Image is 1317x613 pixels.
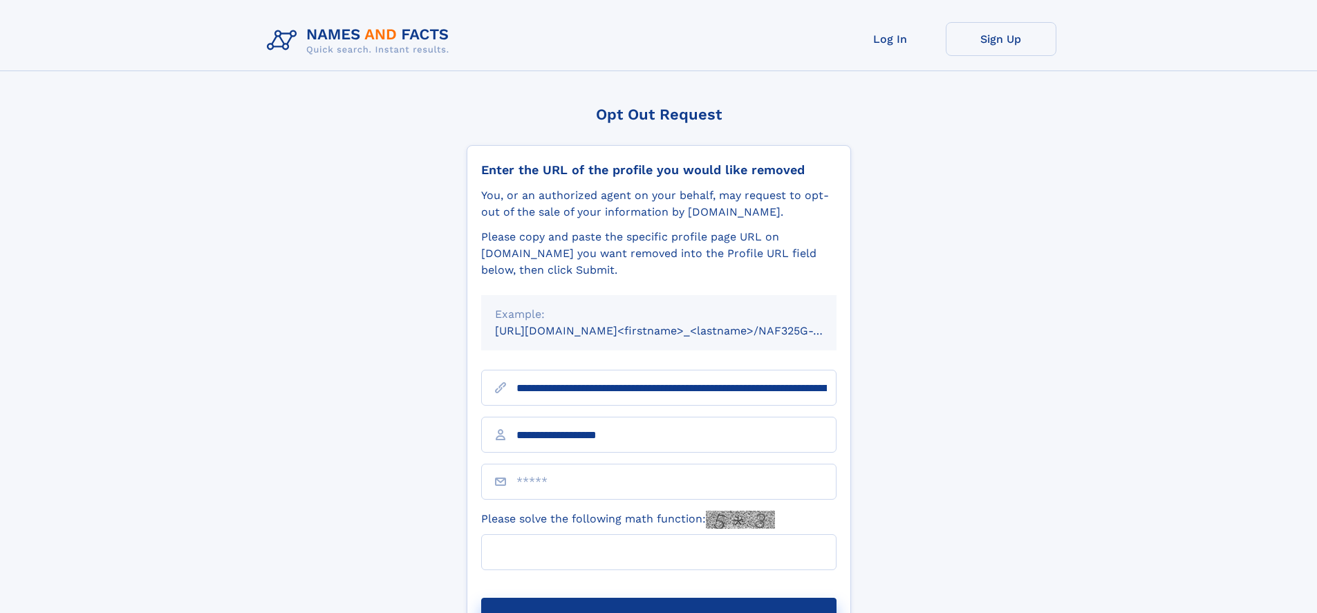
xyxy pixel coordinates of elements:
[495,324,863,337] small: [URL][DOMAIN_NAME]<firstname>_<lastname>/NAF325G-xxxxxxxx
[481,229,837,279] div: Please copy and paste the specific profile page URL on [DOMAIN_NAME] you want removed into the Pr...
[481,511,775,529] label: Please solve the following math function:
[946,22,1056,56] a: Sign Up
[261,22,460,59] img: Logo Names and Facts
[495,306,823,323] div: Example:
[835,22,946,56] a: Log In
[481,162,837,178] div: Enter the URL of the profile you would like removed
[481,187,837,220] div: You, or an authorized agent on your behalf, may request to opt-out of the sale of your informatio...
[467,106,851,123] div: Opt Out Request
